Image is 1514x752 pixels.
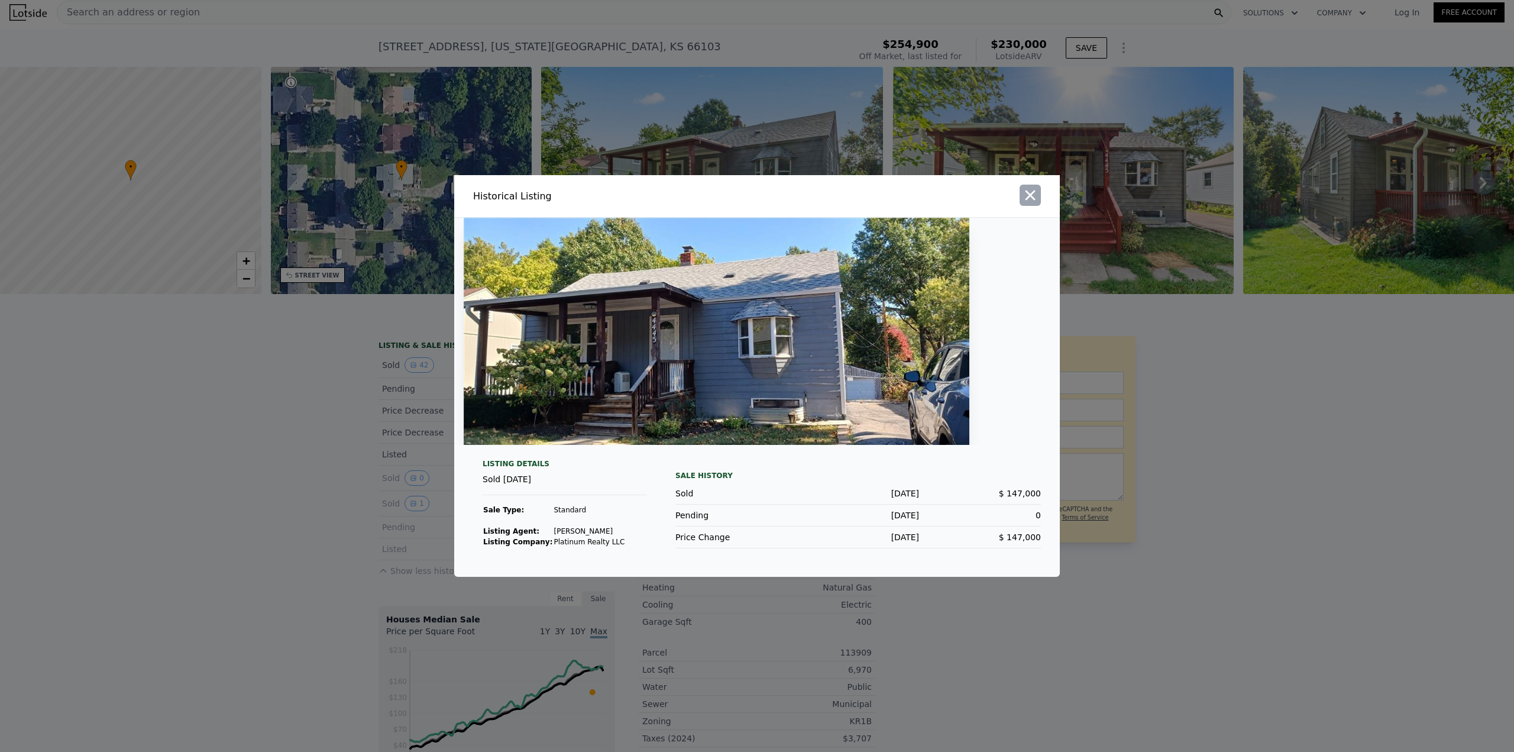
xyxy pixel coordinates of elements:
div: Pending [675,509,797,521]
div: [DATE] [797,488,919,499]
td: Standard [553,505,625,515]
td: [PERSON_NAME] [553,526,625,537]
span: $ 147,000 [999,489,1041,498]
td: Platinum Realty LLC [553,537,625,547]
div: [DATE] [797,509,919,521]
strong: Sale Type: [483,506,524,514]
div: 0 [919,509,1041,521]
div: [DATE] [797,531,919,543]
strong: Listing Agent: [483,527,539,535]
span: $ 147,000 [999,532,1041,542]
div: Sale History [675,469,1041,483]
div: Listing Details [483,459,647,473]
div: Historical Listing [473,189,752,204]
img: Property Img [464,218,969,445]
div: Sold [675,488,797,499]
strong: Listing Company: [483,538,552,546]
div: Price Change [675,531,797,543]
div: Sold [DATE] [483,473,647,495]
